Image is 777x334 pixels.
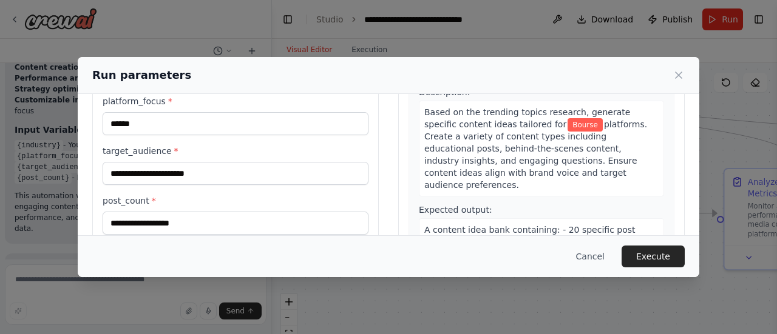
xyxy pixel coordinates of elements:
span: Description: [419,87,470,97]
span: Variable: platform_focus [568,118,603,132]
button: Execute [622,245,685,267]
label: platform_focus [103,95,368,107]
span: A content idea bank containing: - 20 specific post ideas with detailed descriptions - Content typ... [424,225,658,307]
label: post_count [103,195,368,207]
button: Cancel [566,245,614,267]
span: Based on the trending topics research, generate specific content ideas tailored for [424,107,630,129]
span: Expected output: [419,205,492,215]
span: platforms. Create a variety of content types including educational posts, behind-the-scenes conte... [424,119,647,190]
h2: Run parameters [92,67,191,84]
label: target_audience [103,145,368,157]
